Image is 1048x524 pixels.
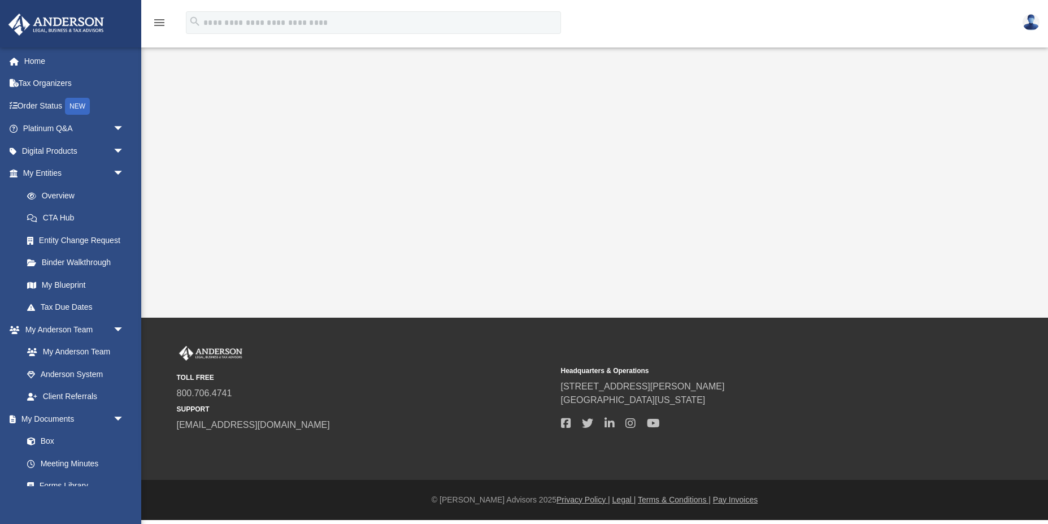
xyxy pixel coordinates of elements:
div: NEW [65,98,90,115]
span: arrow_drop_down [113,408,136,431]
div: © [PERSON_NAME] Advisors 2025 [141,494,1048,506]
small: TOLL FREE [177,373,553,383]
a: [GEOGRAPHIC_DATA][US_STATE] [561,395,706,405]
a: Digital Productsarrow_drop_down [8,140,141,162]
a: Terms & Conditions | [638,495,711,504]
a: Client Referrals [16,386,136,408]
span: arrow_drop_down [113,318,136,341]
a: Platinum Q&Aarrow_drop_down [8,118,141,140]
a: CTA Hub [16,207,141,229]
a: My Blueprint [16,274,136,296]
span: arrow_drop_down [113,162,136,185]
span: arrow_drop_down [113,118,136,141]
a: Order StatusNEW [8,94,141,118]
small: Headquarters & Operations [561,366,937,376]
i: search [189,15,201,28]
a: My Entitiesarrow_drop_down [8,162,141,185]
a: menu [153,21,166,29]
a: Tax Due Dates [16,296,141,319]
a: Tax Organizers [8,72,141,95]
img: Anderson Advisors Platinum Portal [177,346,245,361]
small: SUPPORT [177,404,553,414]
a: 800.706.4741 [177,388,232,398]
a: Meeting Minutes [16,452,136,475]
a: Pay Invoices [713,495,758,504]
a: Forms Library [16,475,130,497]
a: My Documentsarrow_drop_down [8,408,136,430]
a: Privacy Policy | [556,495,610,504]
a: [STREET_ADDRESS][PERSON_NAME] [561,382,725,391]
span: arrow_drop_down [113,140,136,163]
a: Home [8,50,141,72]
a: Binder Walkthrough [16,252,141,274]
a: Box [16,430,130,453]
a: Entity Change Request [16,229,141,252]
i: menu [153,16,166,29]
img: Anderson Advisors Platinum Portal [5,14,107,36]
a: Anderson System [16,363,136,386]
a: Legal | [612,495,636,504]
a: My Anderson Teamarrow_drop_down [8,318,136,341]
a: [EMAIL_ADDRESS][DOMAIN_NAME] [177,420,330,430]
a: My Anderson Team [16,341,130,363]
a: Overview [16,184,141,207]
img: User Pic [1023,14,1040,31]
